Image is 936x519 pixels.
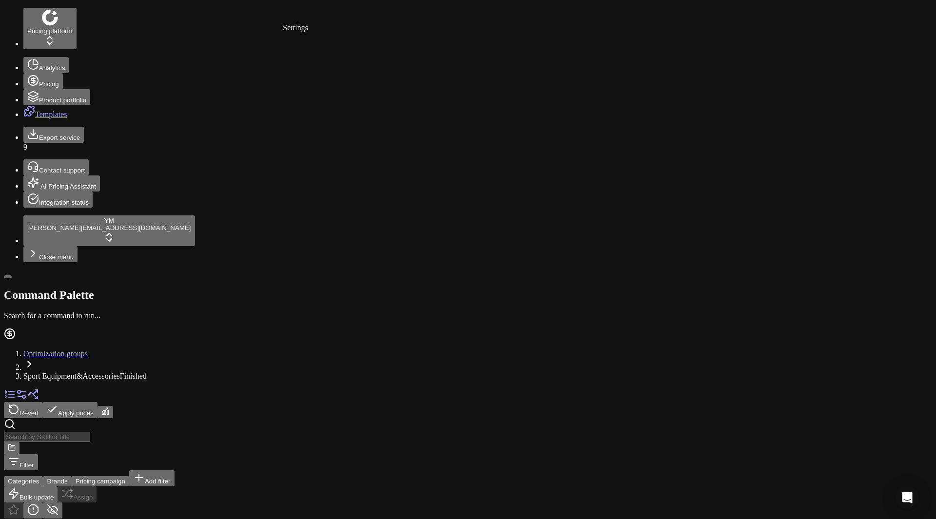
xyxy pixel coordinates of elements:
[4,486,58,502] button: Bulk update
[4,349,932,381] nav: breadcrumb
[42,402,97,418] button: Apply prices
[23,143,932,152] div: 9
[104,217,114,224] span: YM
[43,476,71,486] button: Brands
[23,127,84,143] button: Export service
[23,73,63,89] button: Pricing
[23,8,77,49] button: Pricing platform
[23,57,69,73] button: Analytics
[39,80,59,88] span: Pricing
[896,486,919,509] div: Open Intercom Messenger
[4,402,42,418] button: Revert
[35,110,67,118] span: Templates
[23,89,90,105] button: Product portfolio
[39,183,96,190] span: AI Pricing Assistant
[4,275,12,278] button: Toggle Sidebar
[4,476,43,486] button: Categories
[39,64,65,72] span: Analytics
[39,96,86,104] span: Product portfolio
[23,215,195,246] button: YM[PERSON_NAME][EMAIL_ADDRESS][DOMAIN_NAME]
[4,454,38,470] button: Filter
[39,167,85,174] span: Contact support
[4,288,932,302] h2: Command Palette
[39,134,80,141] span: Export service
[23,246,78,262] button: Close menu
[23,159,89,175] button: Contact support
[4,311,932,320] p: Search for a command to run...
[23,175,100,192] button: AI Pricing Assistant
[129,470,175,486] button: Add filter
[23,372,932,381] span: Sport Equipment&AccessoriesFinished
[23,192,93,208] button: Integration status
[4,432,90,442] input: Search by SKU or title
[283,23,308,32] div: Settings
[27,224,81,231] span: [PERSON_NAME]
[23,372,120,380] span: Sport Equipment&Accessories
[120,372,147,380] span: Finished
[81,224,191,231] span: [EMAIL_ADDRESS][DOMAIN_NAME]
[23,349,88,358] a: Optimization groups
[27,27,73,35] span: Pricing platform
[58,486,97,502] button: Assign
[39,199,89,206] span: Integration status
[39,253,74,261] span: Close menu
[72,476,129,486] button: Pricing campaign
[23,110,67,118] a: Templates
